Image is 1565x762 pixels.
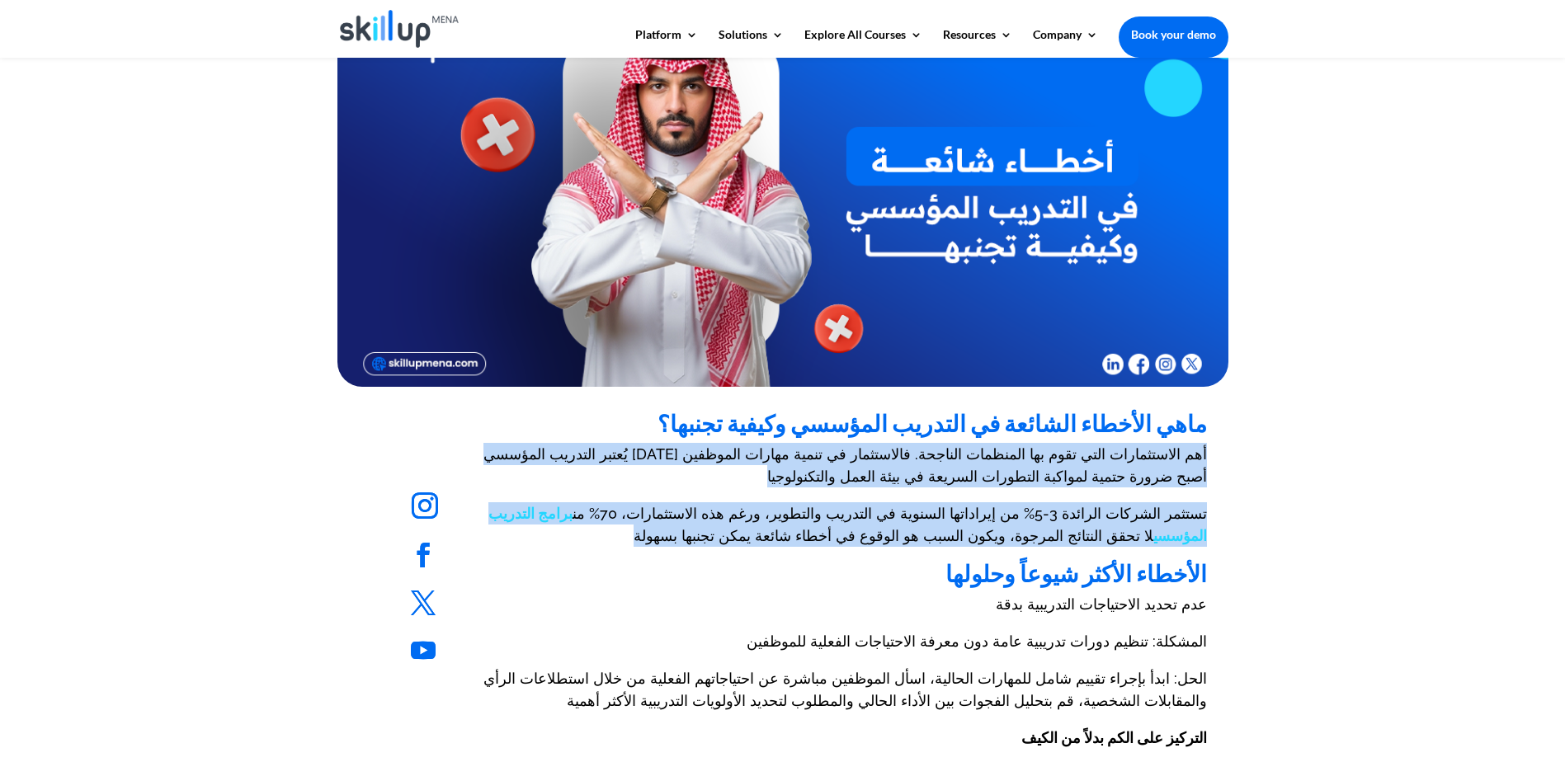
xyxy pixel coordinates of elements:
strong: التركيز على الكم بدلاً من الكيف [1021,729,1207,746]
a: Book your demo [1119,16,1228,53]
p: يُعتبر التدريب المؤسسي [DATE] أهم الاستثمارات التي تقوم بها المنظمات الناجحة. فالاستثمار في تنمية... [482,443,1207,502]
a: Follow on Youtube [398,626,448,675]
iframe: Chat Widget [1290,584,1565,762]
a: Solutions [719,29,784,57]
a: Company [1033,29,1098,57]
a: Explore All Courses [804,29,922,57]
a: Resources [943,29,1012,57]
a: Follow on Instagram [398,479,451,532]
p: عدم تحديد الاحتياجات التدريبية بدقة [482,593,1207,630]
a: Follow on X [398,578,448,628]
p: تستثمر الشركات الرائدة 3-5% من إيراداتها السنوية في التدريب والتطوير، ورغم هذه الاستثمارات، 70% م... [482,502,1207,562]
p: المشكلة: تنظيم دورات تدريبية عامة دون معرفة الاحتياجات الفعلية للموظفين [482,630,1207,667]
img: أخطاء شائعة في التدريب المؤسسي وكيفية تجنبها [337,5,1228,387]
a: Platform [635,29,698,57]
img: Skillup Mena [340,10,460,48]
a: برامج التدريب المؤسسي [488,505,1207,544]
h2: ماهي الأخطاء الشائعة في التدريب المؤسسي وكيفية تجنبها؟ [482,412,1207,443]
h2: الأخطاء الأكثر شيوعاً وحلولها [482,562,1207,593]
a: Follow on Facebook [398,530,448,580]
p: الحل: ابدأ بإجراء تقييم شامل للمهارات الحالية، اسأل الموظفين مباشرة عن احتياجاتهم الفعلية من خلال... [482,667,1207,727]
